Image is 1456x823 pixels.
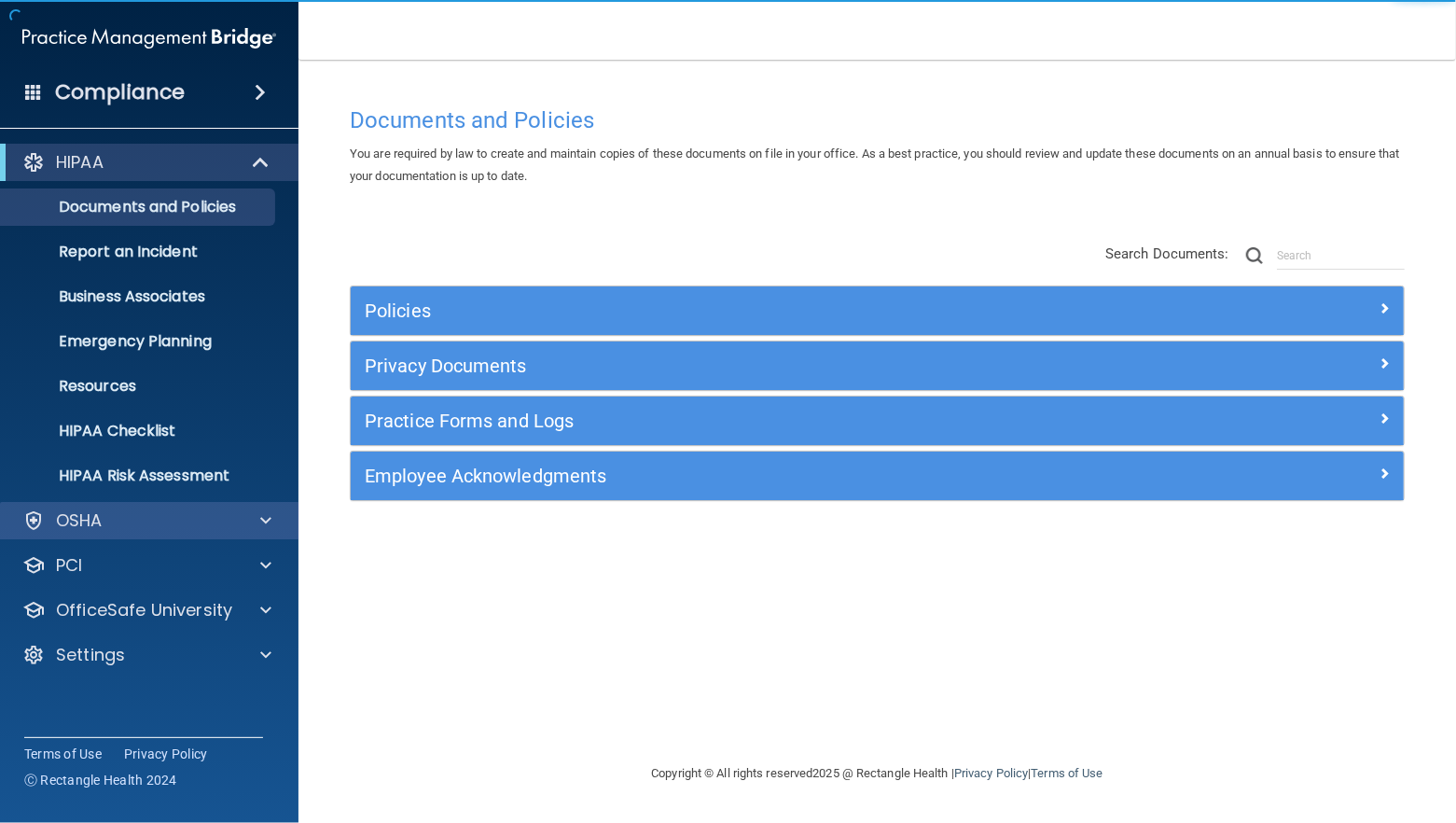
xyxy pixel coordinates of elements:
p: Report an Incident [12,243,267,261]
iframe: Drift Widget Chat Controller [1133,690,1434,765]
a: Terms of Use [1031,766,1102,780]
p: OfficeSafe University [56,599,232,621]
a: PCI [22,554,271,577]
a: Privacy Policy [954,766,1028,780]
span: Ⓒ Rectangle Health 2024 [24,771,177,789]
a: OSHA [22,509,271,532]
span: You are required by law to create and maintain copies of these documents on file in your office. ... [350,146,1400,183]
p: OSHA [56,509,103,532]
a: Terms of Use [24,745,102,763]
h4: Compliance [55,79,185,105]
a: Privacy Documents [365,351,1390,381]
p: Business Associates [12,287,267,306]
h5: Practice Forms and Logs [365,411,1127,431]
a: Employee Acknowledgments [365,461,1390,491]
a: Privacy Policy [124,745,208,763]
h4: Documents and Policies [350,108,1405,133]
a: HIPAA [22,151,270,174]
input: Search [1277,242,1405,270]
div: Copyright © All rights reserved 2025 @ Rectangle Health | | [537,744,1218,803]
h5: Privacy Documents [365,356,1127,376]
img: ic-search.3b580494.png [1246,247,1263,264]
p: HIPAA [56,151,104,174]
p: Resources [12,377,267,396]
a: Practice Forms and Logs [365,406,1390,436]
a: Policies [365,296,1390,326]
img: PMB logo [22,20,276,57]
p: Documents and Policies [12,198,267,216]
p: Settings [56,644,125,666]
p: HIPAA Risk Assessment [12,467,267,485]
a: OfficeSafe University [22,599,271,621]
h5: Employee Acknowledgments [365,466,1127,486]
p: HIPAA Checklist [12,422,267,440]
h5: Policies [365,300,1127,321]
p: PCI [56,554,82,577]
a: Settings [22,644,271,666]
p: Emergency Planning [12,332,267,351]
span: Search Documents: [1105,245,1229,262]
